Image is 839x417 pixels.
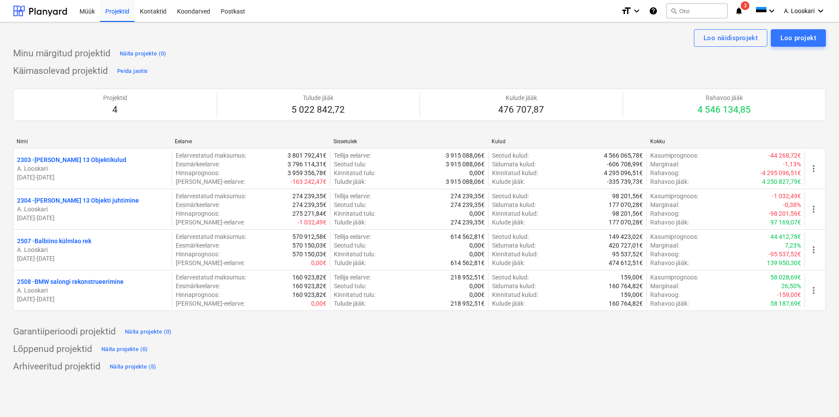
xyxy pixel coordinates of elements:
p: 2507 - Balbiino külmlao rek [17,237,91,245]
p: 58 028,69€ [770,273,801,282]
p: 0,00€ [469,209,485,218]
p: 218 952,51€ [451,273,485,282]
p: [PERSON_NAME]-eelarve : [176,258,245,267]
p: Käimasolevad projektid [13,65,108,77]
p: Rahavoog : [650,250,680,258]
p: Kinnitatud tulu : [334,169,375,177]
p: [DATE] - [DATE] [17,173,168,182]
p: 2304 - [PERSON_NAME] 13 Objekti juhtimine [17,196,139,205]
p: 3 915 088,06€ [446,177,485,186]
p: Hinnaprognoos : [176,250,219,258]
p: Lõppenud projektid [13,343,92,355]
p: Eelarvestatud maksumus : [176,151,246,160]
p: 0,00€ [469,290,485,299]
button: Loo näidisprojekt [694,29,767,47]
p: -163 242,47€ [291,177,326,186]
span: more_vert [808,204,819,214]
p: Rahavoo jääk : [650,258,689,267]
p: Eelarvestatud maksumus : [176,232,246,241]
p: Minu märgitud projektid [13,48,111,60]
p: Eesmärkeelarve : [176,241,220,250]
p: A. Looskari [17,205,168,214]
p: 4 [103,104,127,116]
button: Näita projekte (5) [107,360,159,374]
div: Näita projekte (0) [101,345,148,355]
button: Peida jaotis [115,64,150,78]
p: Eesmärkeelarve : [176,160,220,169]
p: Kinnitatud kulud : [492,169,538,177]
iframe: Chat Widget [795,375,839,417]
p: 274 239,35€ [292,200,326,209]
p: 4 566 065,78€ [604,151,643,160]
p: -1 032,49€ [298,218,326,227]
p: Tellija eelarve : [334,151,371,160]
p: 274 239,35€ [292,192,326,200]
p: Eesmärkeelarve : [176,200,220,209]
p: Seotud kulud : [492,273,529,282]
p: 98 201,56€ [612,192,643,200]
p: Seotud kulud : [492,232,529,241]
p: 3 915 088,06€ [446,151,485,160]
p: Kasumiprognoos : [650,232,698,241]
p: 0,00€ [469,282,485,290]
p: 139 950,30€ [767,258,801,267]
span: more_vert [808,245,819,255]
p: Kinnitatud tulu : [334,209,375,218]
p: Eelarvestatud maksumus : [176,273,246,282]
p: Marginaal : [650,241,679,250]
p: [DATE] - [DATE] [17,214,168,222]
p: 4 250 827,79€ [762,177,801,186]
p: 159,00€ [621,290,643,299]
div: Loo projekt [780,32,816,44]
p: 7,23% [785,241,801,250]
p: Sidumata kulud : [492,282,536,290]
div: Eelarve [175,138,326,145]
p: 26,50% [781,282,801,290]
p: Kinnitatud kulud : [492,250,538,258]
p: Seotud kulud : [492,151,529,160]
p: Rahavoo jääk [697,93,751,102]
p: 0,00€ [311,299,326,308]
p: -0,38% [783,200,801,209]
p: -98 201,56€ [769,209,801,218]
p: -606 708,99€ [607,160,643,169]
p: 0,00€ [311,258,326,267]
p: [DATE] - [DATE] [17,254,168,263]
p: -44 268,72€ [769,151,801,160]
p: 160 923,82€ [292,290,326,299]
p: Rahavoog : [650,209,680,218]
p: Kinnitatud tulu : [334,250,375,258]
button: Loo projekt [771,29,826,47]
p: Sidumata kulud : [492,200,536,209]
p: 160 923,82€ [292,282,326,290]
p: 97 169,07€ [770,218,801,227]
p: 275 271,84€ [292,209,326,218]
div: Kulud [492,138,643,145]
p: [PERSON_NAME]-eelarve : [176,218,245,227]
p: 58 187,69€ [770,299,801,308]
p: 570 150,03€ [292,250,326,258]
p: 614 562,81€ [451,258,485,267]
p: A. Looskari [17,245,168,254]
p: 3 796 114,31€ [288,160,326,169]
p: Seotud tulu : [334,200,366,209]
p: Seotud tulu : [334,282,366,290]
p: [PERSON_NAME]-eelarve : [176,177,245,186]
div: Sissetulek [333,138,485,145]
p: 95 537,52€ [612,250,643,258]
p: 160 764,82€ [609,299,643,308]
p: 3 959 356,78€ [288,169,326,177]
p: -335 739,73€ [607,177,643,186]
p: Tulude jääk : [334,177,366,186]
p: Garantiiperioodi projektid [13,326,116,338]
p: 149 423,02€ [609,232,643,241]
p: Kulude jääk : [492,177,525,186]
p: Tulude jääk : [334,258,366,267]
p: Marginaal : [650,160,679,169]
p: Kulude jääk : [492,218,525,227]
p: 98 201,56€ [612,209,643,218]
p: 44 412,78€ [770,232,801,241]
div: Peida jaotis [117,66,148,76]
p: Rahavoo jääk : [650,177,689,186]
p: 474 612,51€ [609,258,643,267]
